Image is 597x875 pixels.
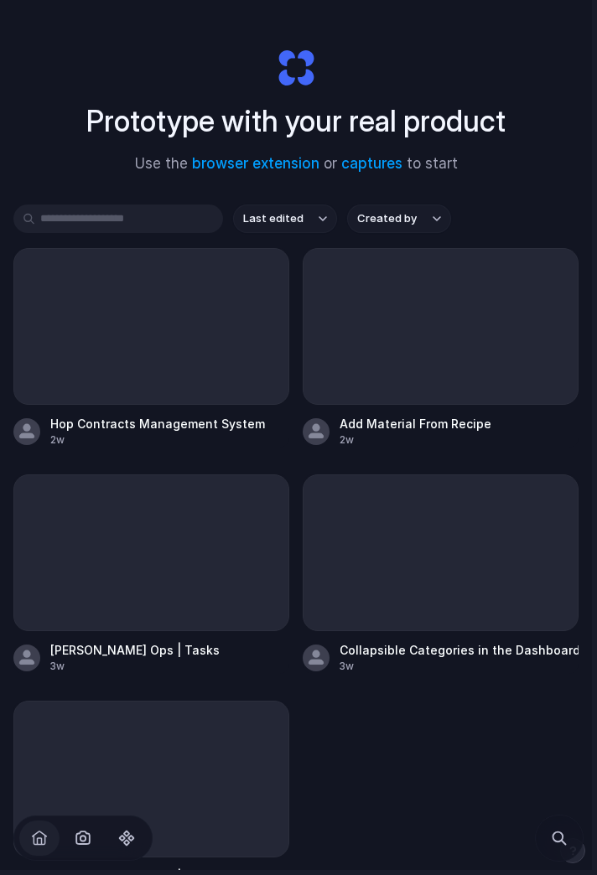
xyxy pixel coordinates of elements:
[243,210,304,227] span: Last edited
[233,205,337,233] button: Last edited
[357,210,417,227] span: Created by
[13,474,289,674] a: [PERSON_NAME] Ops | Tasks3w
[340,641,579,659] div: Collapsible Categories in the Dashboard
[135,153,458,175] span: Use the or to start
[341,155,402,172] a: captures
[539,818,579,858] button: Search
[13,248,289,448] a: Hop Contracts Management System2w
[50,432,265,448] div: 2w
[303,248,579,448] a: Add Material From Recipe2w
[50,641,220,659] div: [PERSON_NAME] Ops | Tasks
[303,474,579,674] a: Collapsible Categories in the Dashboard3w
[86,99,506,143] h1: Prototype with your real product
[50,415,265,432] div: Hop Contracts Management System
[340,415,491,432] div: Add Material From Recipe
[340,432,491,448] div: 2w
[347,205,451,233] button: Created by
[340,659,579,674] div: 3w
[50,659,220,674] div: 3w
[192,155,319,172] a: browser extension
